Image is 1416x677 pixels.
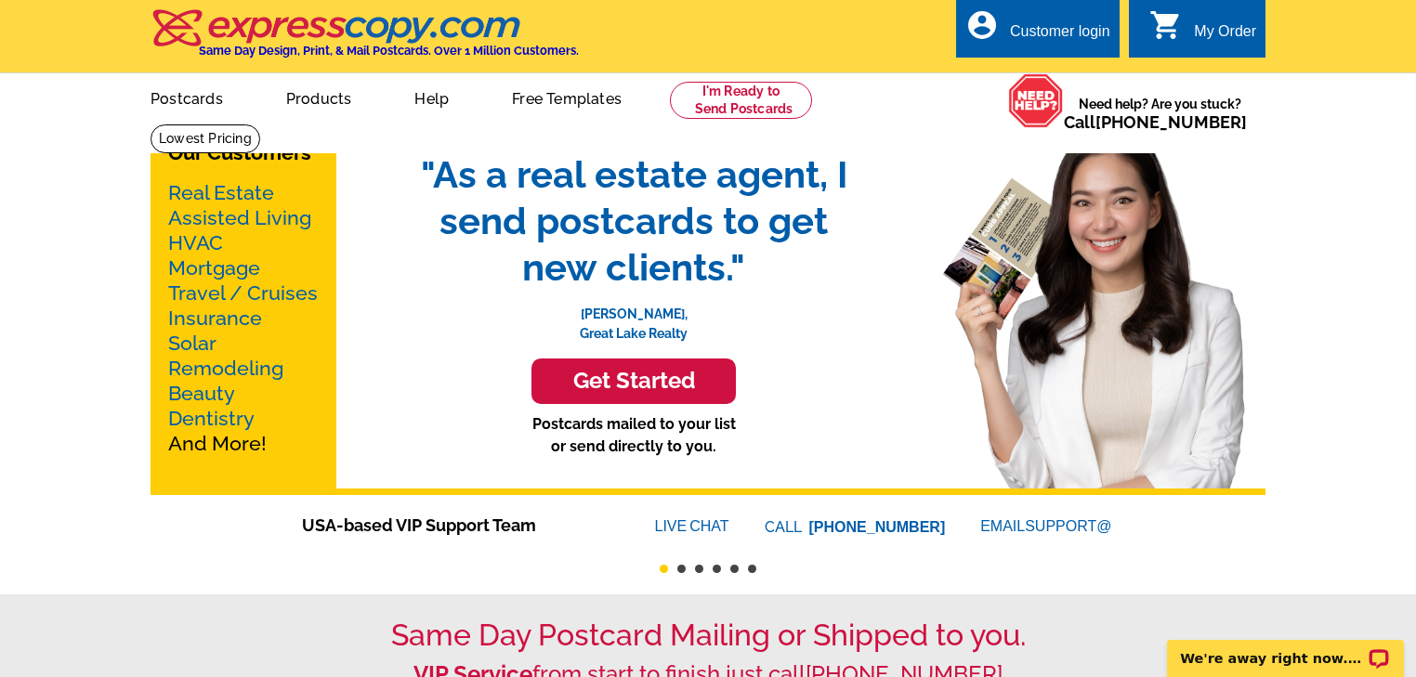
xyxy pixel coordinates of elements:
a: Insurance [168,306,262,330]
a: account_circle Customer login [965,20,1110,44]
span: USA-based VIP Support Team [302,513,599,538]
a: Postcards [121,75,253,119]
h3: Get Started [555,368,713,395]
a: LIVECHAT [655,518,729,534]
button: 2 of 6 [677,565,686,573]
a: Remodeling [168,357,283,380]
a: Mortgage [168,256,260,280]
font: LIVE [655,515,690,538]
i: shopping_cart [1149,8,1183,42]
a: Dentistry [168,407,255,430]
button: 5 of 6 [730,565,739,573]
a: [PHONE_NUMBER] [1095,112,1247,132]
a: Real Estate [168,181,274,204]
a: EMAILSUPPORT@ [980,518,1114,534]
a: [PHONE_NUMBER] [809,519,946,535]
div: My Order [1194,23,1256,49]
p: Postcards mailed to your list or send directly to you. [401,413,866,458]
span: Need help? Are you stuck? [1064,95,1256,132]
a: Assisted Living [168,206,311,229]
h1: Same Day Postcard Mailing or Shipped to you. [151,618,1265,653]
a: Same Day Design, Print, & Mail Postcards. Over 1 Million Customers. [151,22,579,58]
font: CALL [765,516,805,539]
a: Help [385,75,479,119]
a: Solar [168,332,216,355]
a: HVAC [168,231,223,254]
a: Travel / Cruises [168,281,318,305]
button: 3 of 6 [695,565,703,573]
i: account_circle [965,8,999,42]
a: Get Started [401,358,866,404]
p: [PERSON_NAME], Great Lake Realty [401,291,866,344]
span: "As a real estate agent, I send postcards to get new clients." [401,151,866,291]
button: 4 of 6 [713,565,721,573]
a: Free Templates [482,75,651,119]
a: Products [256,75,382,119]
a: shopping_cart My Order [1149,20,1256,44]
iframe: LiveChat chat widget [1155,618,1416,677]
div: Customer login [1010,23,1110,49]
h4: Same Day Design, Print, & Mail Postcards. Over 1 Million Customers. [199,44,579,58]
span: Call [1064,112,1247,132]
button: 6 of 6 [748,565,756,573]
button: 1 of 6 [660,565,668,573]
a: Beauty [168,382,235,405]
img: help [1008,73,1064,128]
p: And More! [168,180,319,456]
font: SUPPORT@ [1025,515,1114,538]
